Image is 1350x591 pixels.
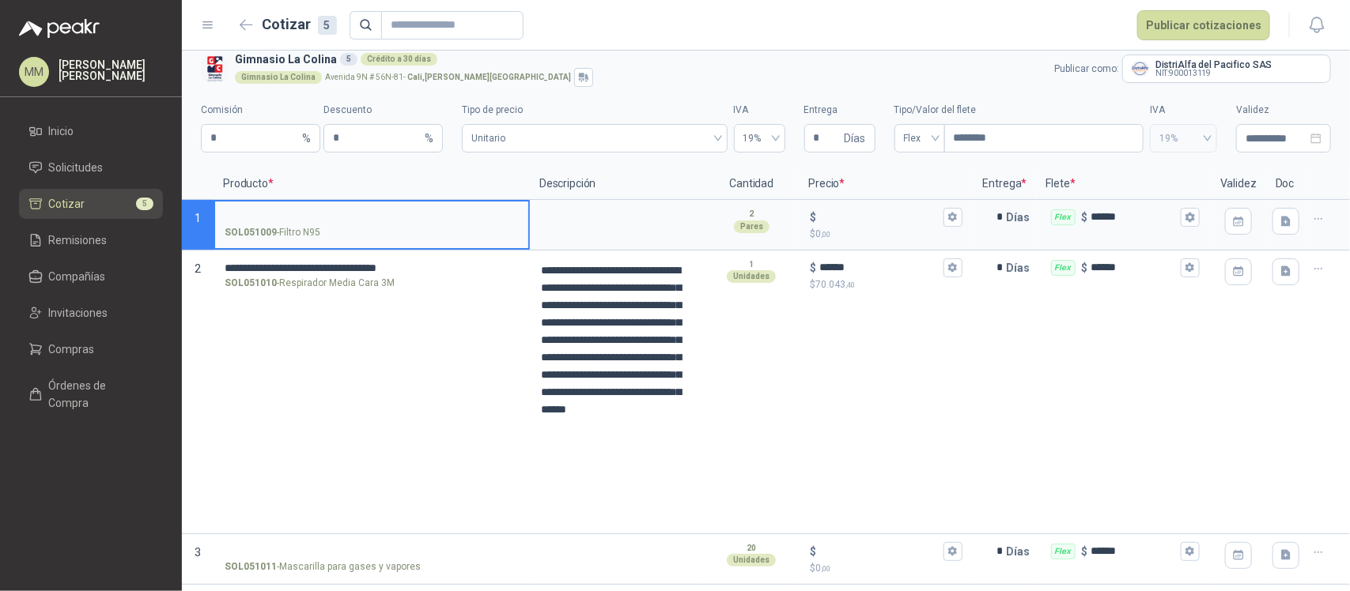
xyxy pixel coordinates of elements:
[49,377,148,412] span: Órdenes de Compra
[734,103,785,118] label: IVA
[1082,209,1088,226] p: $
[425,125,433,152] span: %
[323,103,443,118] label: Descuento
[1150,103,1217,118] label: IVA
[894,103,1144,118] label: Tipo/Valor del flete
[19,298,163,328] a: Invitaciones
[49,159,104,176] span: Solicitudes
[821,230,830,239] span: ,00
[810,277,962,292] p: $
[19,334,163,364] a: Compras
[49,122,74,140] span: Inicio
[1181,208,1200,227] button: Flex $
[804,103,875,118] label: Entrega
[727,554,776,567] div: Unidades
[19,152,163,183] a: Solicitudes
[407,73,571,81] strong: Cali , [PERSON_NAME][GEOGRAPHIC_DATA]
[845,125,866,152] span: Días
[195,262,201,275] span: 2
[821,564,830,573] span: ,00
[471,126,717,150] span: Unitario
[225,225,277,240] strong: SOL051009
[799,168,973,200] p: Precio
[819,545,940,557] input: $$0,00
[19,225,163,255] a: Remisiones
[263,13,337,36] h2: Cotizar
[462,103,727,118] label: Tipo de precio
[325,73,571,81] p: Avenida 9N # 56N-81 -
[59,59,163,81] p: [PERSON_NAME] [PERSON_NAME]
[19,189,163,219] a: Cotizar5
[904,126,936,150] span: Flex
[810,209,816,226] p: $
[1091,211,1178,223] input: Flex $
[235,71,322,84] div: Gimnasio La Colina
[747,542,756,555] p: 20
[810,543,816,560] p: $
[749,258,754,271] p: 1
[225,276,277,291] strong: SOL051010
[1159,126,1208,150] span: 19%
[974,168,1037,200] p: Entrega
[214,168,530,200] p: Producto
[201,103,320,118] label: Comisión
[1236,103,1331,118] label: Validez
[815,279,855,290] span: 70.043
[1091,262,1178,273] input: Flex $
[810,259,816,277] p: $
[49,304,108,322] span: Invitaciones
[225,262,519,274] input: SOL051010-Respirador Media Cara 3M
[1051,544,1076,559] div: Flex
[225,559,421,574] p: - Mascarilla para gases y vapores
[1181,258,1200,277] button: Flex $
[1051,260,1076,276] div: Flex
[1082,259,1088,277] p: $
[225,559,277,574] strong: SOL051011
[361,53,437,66] div: Crédito a 30 días
[704,168,799,200] p: Cantidad
[1091,545,1178,557] input: Flex $
[815,563,830,574] span: 0
[810,561,962,576] p: $
[19,116,163,146] a: Inicio
[225,212,519,224] input: SOL051009-Filtro N95
[49,232,108,249] span: Remisiones
[340,53,357,66] div: 5
[195,212,201,224] span: 1
[943,258,962,277] button: $$70.043,40
[815,228,830,239] span: 0
[201,55,229,83] img: Company Logo
[19,57,49,87] div: MM
[749,208,754,220] p: 2
[530,168,704,200] p: Descripción
[1266,168,1306,200] p: Doc
[743,126,776,150] span: 19%
[943,208,962,227] button: $$0,00
[19,19,100,38] img: Logo peakr
[19,262,163,292] a: Compañías
[819,211,940,223] input: $$0,00
[1211,168,1266,200] p: Validez
[235,51,1048,68] h3: Gimnasio La Colina
[318,16,337,35] div: 5
[943,542,962,561] button: $$0,00
[136,198,153,210] span: 5
[1007,536,1037,567] p: Días
[49,268,106,285] span: Compañías
[734,220,770,233] div: Pares
[302,125,311,152] span: %
[225,225,320,240] p: - Filtro N95
[1037,168,1211,200] p: Flete
[1007,252,1037,284] p: Días
[1082,543,1088,560] p: $
[49,195,85,213] span: Cotizar
[1181,542,1200,561] button: Flex $
[1137,10,1270,40] button: Publicar cotizaciones
[1007,201,1037,233] p: Días
[1051,209,1076,225] div: Flex
[195,546,201,559] span: 3
[225,276,395,291] p: - Respirador Media Cara 3M
[845,280,855,289] span: ,40
[19,371,163,418] a: Órdenes de Compra
[1054,62,1119,77] p: Publicar como:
